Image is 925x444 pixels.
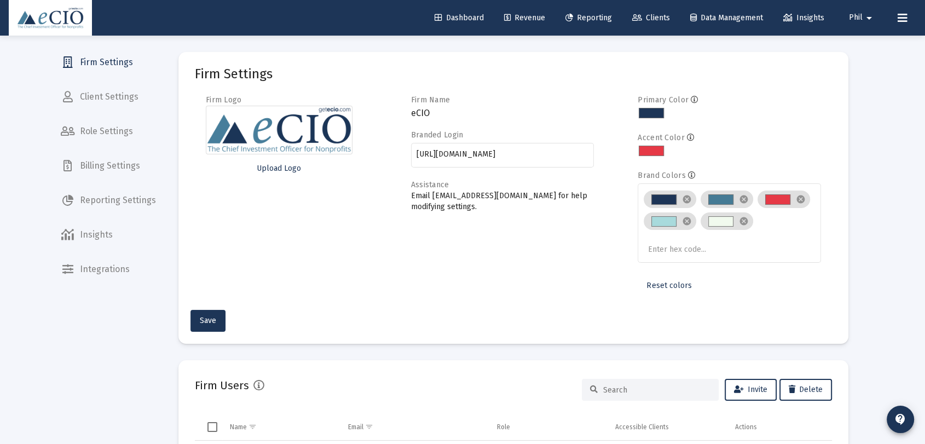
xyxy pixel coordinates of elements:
mat-icon: cancel [739,216,749,226]
span: Show filter options for column 'Name' [248,423,257,431]
a: Integrations [52,256,165,282]
span: Invite [734,385,767,394]
span: Data Management [690,13,763,22]
span: Reporting [565,13,612,22]
p: The [PERSON_NAME] 1000® Index, [PERSON_NAME] 1000® Energy Index, [PERSON_NAME] 1000® Growth Index... [4,103,633,173]
div: Accessible Clients [615,423,669,431]
span: Clients [632,13,670,22]
span: Phil [849,13,863,22]
h2: Benchmark & Market Data Citations [4,4,633,11]
img: Firm logo [206,106,352,154]
span: Dashboard [435,13,484,22]
span: Revenue [504,13,545,22]
h2: Firm Users [195,377,249,394]
p: Email [EMAIL_ADDRESS][DOMAIN_NAME] for help modifying settings. [411,191,594,212]
div: Actions [735,423,757,431]
mat-card-title: Firm Settings [195,68,273,79]
td: Column Accessible Clients [608,414,727,440]
span: Upload Logo [257,164,301,173]
a: Clients [623,7,679,29]
button: Invite [725,379,777,401]
a: Client Settings [52,84,165,110]
label: Branded Login [411,130,464,140]
mat-icon: contact_support [894,413,907,426]
mat-icon: cancel [682,194,692,204]
input: Search [603,385,710,395]
div: Select all [207,422,217,432]
td: Column Name [222,414,340,440]
mat-icon: cancel [682,216,692,226]
a: Reporting Settings [52,187,165,214]
button: Delete [779,379,832,401]
input: Enter hex code... [648,245,730,254]
td: Column Email [340,414,489,440]
span: Save [200,316,216,325]
label: Primary Color [638,95,689,105]
a: Role Settings [52,118,165,145]
mat-icon: cancel [796,194,806,204]
button: Save [190,310,226,332]
mat-icon: cancel [739,194,749,204]
span: Delete [789,385,823,394]
p: The MSCI EAFE Index ([GEOGRAPHIC_DATA], [GEOGRAPHIC_DATA], [GEOGRAPHIC_DATA]), MSCI World Index a... [4,76,633,96]
td: Column Role [489,414,607,440]
a: Data Management [681,7,772,29]
label: Accent Color [638,133,684,142]
span: Show filter options for column 'Email' [365,423,373,431]
a: Dashboard [426,7,493,29]
span: Reset colors [646,281,691,290]
button: Phil [836,7,889,28]
label: Firm Logo [206,95,242,105]
button: Reset colors [638,275,700,297]
label: Firm Name [411,95,450,105]
a: Billing Settings [52,153,165,179]
img: Dashboard [17,7,84,29]
a: Reporting [557,7,621,29]
div: Role [497,423,510,431]
a: Insights [52,222,165,248]
div: Name [230,423,247,431]
label: Assistance [411,180,449,189]
p: Bloomberg Index Services Limited. BLOOMBERG® is a trademark and service mark of Bloomberg Finance... [4,19,633,68]
mat-icon: arrow_drop_down [863,7,876,29]
div: Email [348,423,363,431]
a: Insights [774,7,833,29]
td: Column Actions [727,414,832,440]
a: Firm Settings [52,49,165,76]
h3: eCIO [411,106,594,121]
button: Upload Logo [206,158,352,180]
span: Insights [783,13,824,22]
label: Brand Colors [638,171,685,180]
a: Revenue [495,7,554,29]
mat-chip-list: Brand colors [644,188,816,256]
